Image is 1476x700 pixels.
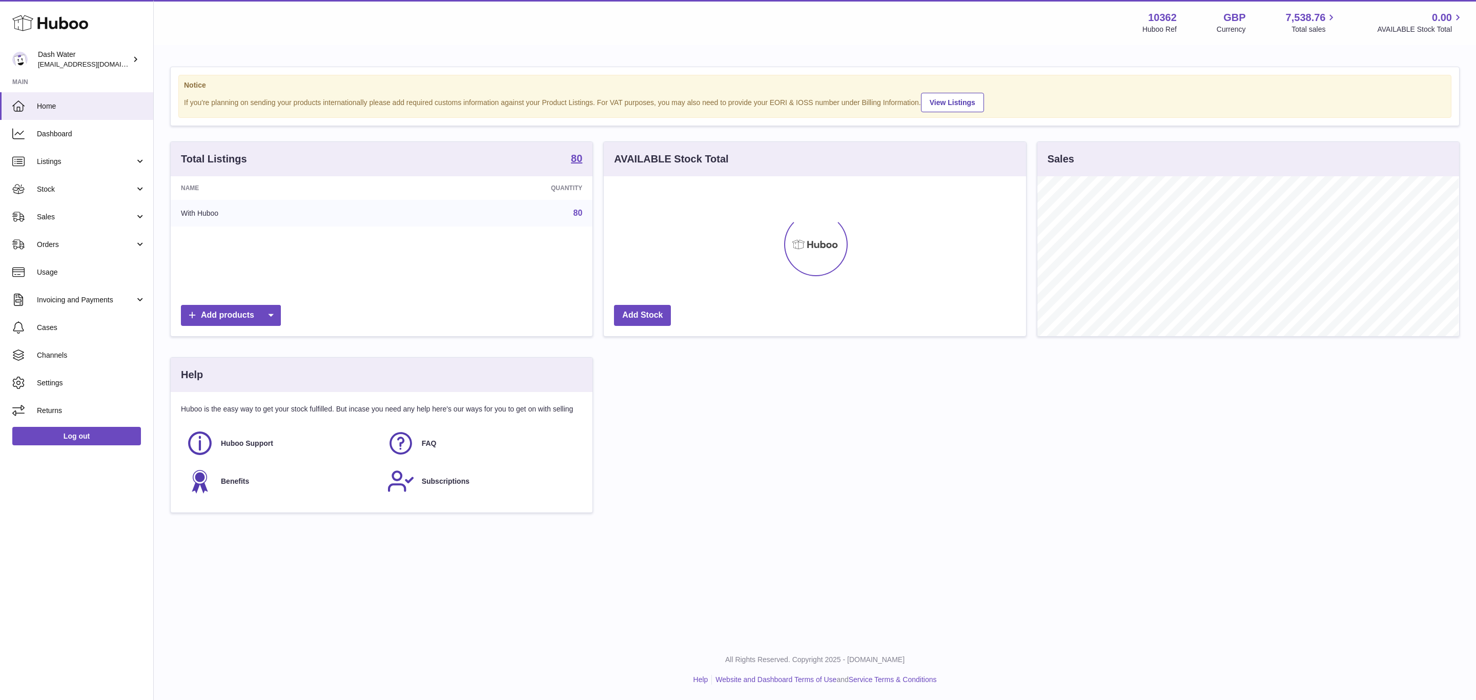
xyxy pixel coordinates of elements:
[1048,152,1074,166] h3: Sales
[387,467,578,495] a: Subscriptions
[37,184,135,194] span: Stock
[184,91,1446,112] div: If you're planning on sending your products internationally please add required customs informati...
[573,209,583,217] a: 80
[181,368,203,382] h3: Help
[1291,25,1337,34] span: Total sales
[37,406,146,416] span: Returns
[38,50,130,69] div: Dash Water
[162,655,1468,665] p: All Rights Reserved. Copyright 2025 - [DOMAIN_NAME]
[614,305,671,326] a: Add Stock
[38,60,151,68] span: [EMAIL_ADDRESS][DOMAIN_NAME]
[181,305,281,326] a: Add products
[1377,25,1464,34] span: AVAILABLE Stock Total
[37,240,135,250] span: Orders
[184,80,1446,90] strong: Notice
[1223,11,1245,25] strong: GBP
[1148,11,1177,25] strong: 10362
[1432,11,1452,25] span: 0.00
[422,439,437,448] span: FAQ
[171,176,393,200] th: Name
[37,212,135,222] span: Sales
[1142,25,1177,34] div: Huboo Ref
[37,295,135,305] span: Invoicing and Payments
[37,157,135,167] span: Listings
[1217,25,1246,34] div: Currency
[1286,11,1326,25] span: 7,538.76
[37,101,146,111] span: Home
[171,200,393,227] td: With Huboo
[37,378,146,388] span: Settings
[37,351,146,360] span: Channels
[571,153,582,166] a: 80
[849,675,937,684] a: Service Terms & Conditions
[571,153,582,163] strong: 80
[37,323,146,333] span: Cases
[693,675,708,684] a: Help
[221,439,273,448] span: Huboo Support
[393,176,592,200] th: Quantity
[37,267,146,277] span: Usage
[37,129,146,139] span: Dashboard
[1286,11,1338,34] a: 7,538.76 Total sales
[712,675,936,685] li: and
[181,404,582,414] p: Huboo is the easy way to get your stock fulfilled. But incase you need any help here's our ways f...
[715,675,836,684] a: Website and Dashboard Terms of Use
[614,152,728,166] h3: AVAILABLE Stock Total
[221,477,249,486] span: Benefits
[186,429,377,457] a: Huboo Support
[921,93,984,112] a: View Listings
[422,477,469,486] span: Subscriptions
[181,152,247,166] h3: Total Listings
[12,52,28,67] img: internalAdmin-10362@internal.huboo.com
[12,427,141,445] a: Log out
[186,467,377,495] a: Benefits
[1377,11,1464,34] a: 0.00 AVAILABLE Stock Total
[387,429,578,457] a: FAQ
